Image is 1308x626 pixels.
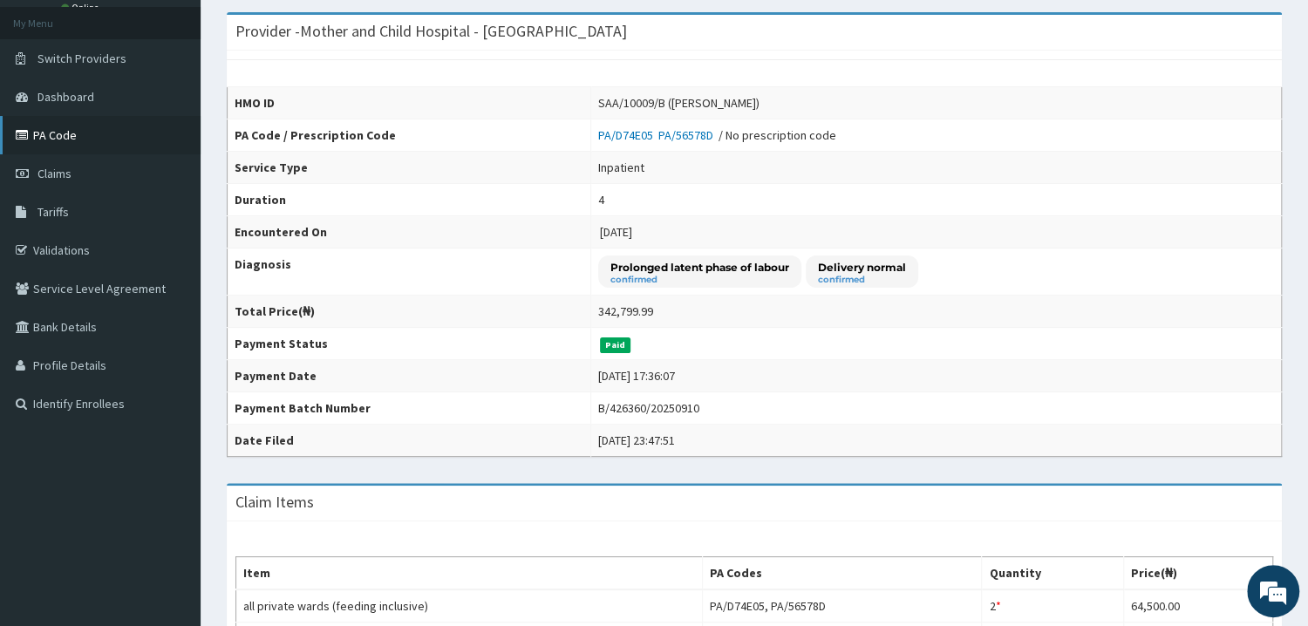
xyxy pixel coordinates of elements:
[228,392,591,425] th: Payment Batch Number
[235,24,627,39] h3: Provider - Mother and Child Hospital - [GEOGRAPHIC_DATA]
[101,196,241,372] span: We're online!
[235,494,314,510] h3: Claim Items
[702,589,982,623] td: PA/D74E05, PA/56578D
[228,216,591,248] th: Encountered On
[228,425,591,457] th: Date Filed
[37,204,69,220] span: Tariffs
[91,98,293,120] div: Chat with us now
[1123,557,1272,590] th: Price(₦)
[600,337,631,353] span: Paid
[598,367,675,384] div: [DATE] 17:36:07
[598,399,699,417] div: B/426360/20250910
[228,296,591,328] th: Total Price(₦)
[598,191,604,208] div: 4
[658,127,719,143] a: PA/56578D
[228,184,591,216] th: Duration
[598,303,653,320] div: 342,799.99
[600,224,632,240] span: [DATE]
[236,589,703,623] td: all private wards (feeding inclusive)
[228,119,591,152] th: PA Code / Prescription Code
[37,89,94,105] span: Dashboard
[702,557,982,590] th: PA Codes
[818,276,906,284] small: confirmed
[9,430,332,491] textarea: Type your message and hit 'Enter'
[598,432,675,449] div: [DATE] 23:47:51
[286,9,328,51] div: Minimize live chat window
[37,166,72,181] span: Claims
[236,557,703,590] th: Item
[228,87,591,119] th: HMO ID
[982,589,1124,623] td: 2
[37,51,126,66] span: Switch Providers
[61,2,103,14] a: Online
[598,159,644,176] div: Inpatient
[610,276,789,284] small: confirmed
[1123,589,1272,623] td: 64,500.00
[598,126,836,144] div: / No prescription code
[32,87,71,131] img: d_794563401_company_1708531726252_794563401
[818,260,906,275] p: Delivery normal
[228,248,591,296] th: Diagnosis
[598,127,658,143] a: PA/D74E05
[598,94,760,112] div: SAA/10009/B ([PERSON_NAME])
[610,260,789,275] p: Prolonged latent phase of labour
[228,360,591,392] th: Payment Date
[228,328,591,360] th: Payment Status
[228,152,591,184] th: Service Type
[982,557,1124,590] th: Quantity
